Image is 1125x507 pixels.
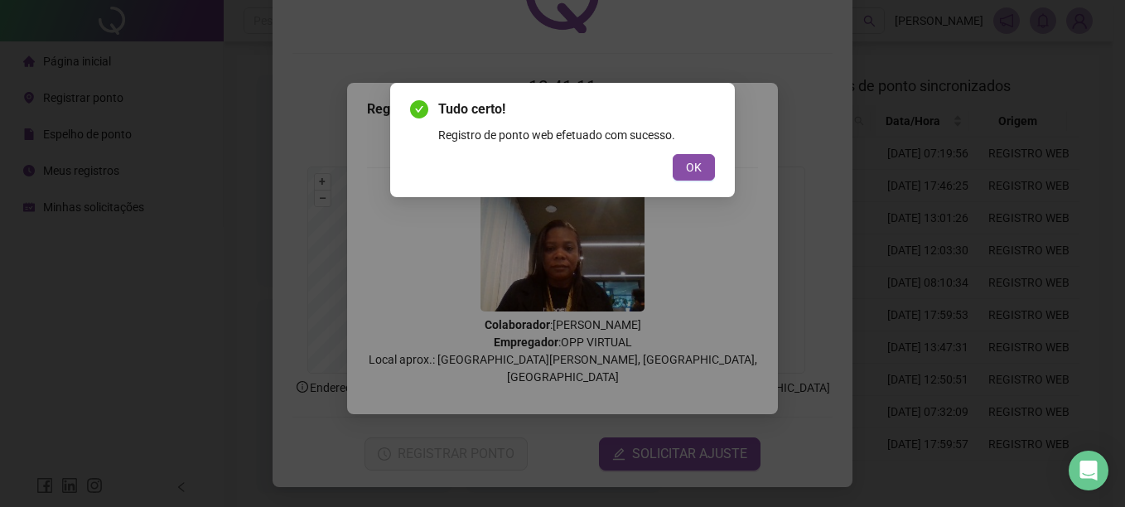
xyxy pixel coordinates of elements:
button: OK [673,154,715,181]
div: Open Intercom Messenger [1069,451,1108,490]
div: Registro de ponto web efetuado com sucesso. [438,126,715,144]
span: Tudo certo! [438,99,715,119]
span: check-circle [410,100,428,118]
span: OK [686,158,702,176]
